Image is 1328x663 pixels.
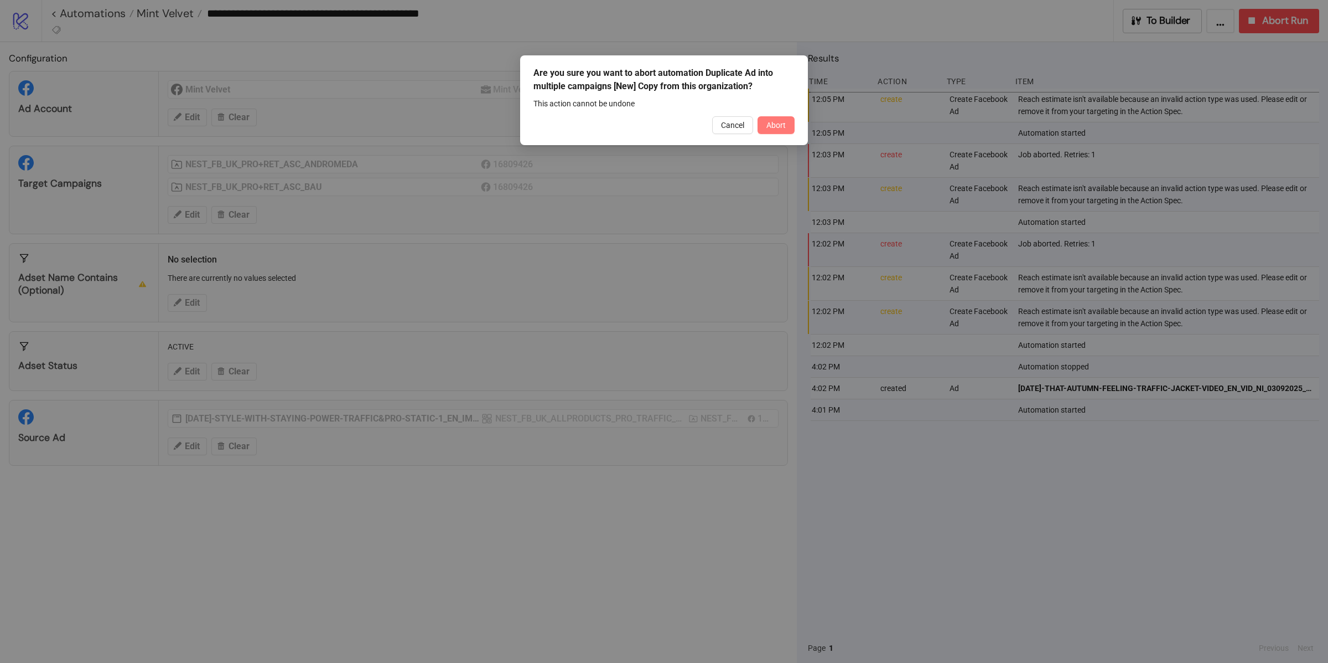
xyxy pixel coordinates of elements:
button: Cancel [712,116,753,134]
div: Are you sure you want to abort automation Duplicate Ad into multiple campaigns [New] Copy from th... [533,66,795,93]
span: Cancel [721,121,744,130]
div: This action cannot be undone [533,97,795,110]
button: Abort [758,116,795,134]
span: Abort [766,121,786,130]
